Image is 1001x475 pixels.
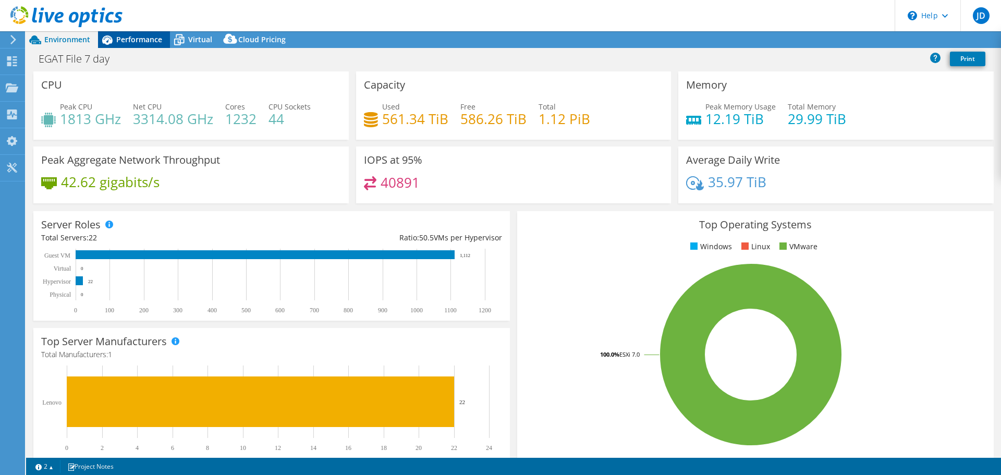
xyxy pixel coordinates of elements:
[225,102,245,112] span: Cores
[486,444,492,452] text: 24
[345,444,351,452] text: 16
[171,444,174,452] text: 6
[41,349,502,360] h4: Total Manufacturers:
[344,307,353,314] text: 800
[460,253,470,258] text: 1,112
[973,7,990,24] span: JD
[419,233,434,242] span: 50.5
[705,102,776,112] span: Peak Memory Usage
[619,350,640,358] tspan: ESXi 7.0
[686,79,727,91] h3: Memory
[459,399,465,405] text: 22
[108,349,112,359] span: 1
[65,444,68,452] text: 0
[240,444,246,452] text: 10
[89,233,97,242] span: 22
[207,307,217,314] text: 400
[410,307,423,314] text: 1000
[381,177,420,188] h4: 40891
[788,113,846,125] h4: 29.99 TiB
[739,241,770,252] li: Linux
[310,444,316,452] text: 14
[378,307,387,314] text: 900
[479,307,491,314] text: 1200
[525,219,986,230] h3: Top Operating Systems
[81,266,83,271] text: 0
[950,52,985,66] a: Print
[275,444,281,452] text: 12
[133,102,162,112] span: Net CPU
[686,154,780,166] h3: Average Daily Write
[268,113,311,125] h4: 44
[116,34,162,44] span: Performance
[364,79,405,91] h3: Capacity
[705,113,776,125] h4: 12.19 TiB
[41,79,62,91] h3: CPU
[88,279,93,284] text: 22
[908,11,917,20] svg: \n
[41,154,220,166] h3: Peak Aggregate Network Throughput
[460,102,475,112] span: Free
[688,241,732,252] li: Windows
[206,444,209,452] text: 8
[44,252,70,259] text: Guest VM
[101,444,104,452] text: 2
[74,307,77,314] text: 0
[133,113,213,125] h4: 3314.08 GHz
[382,102,400,112] span: Used
[188,34,212,44] span: Virtual
[600,350,619,358] tspan: 100.0%
[777,241,817,252] li: VMware
[225,113,257,125] h4: 1232
[28,460,60,473] a: 2
[381,444,387,452] text: 18
[41,219,101,230] h3: Server Roles
[451,444,457,452] text: 22
[444,307,457,314] text: 1100
[460,113,527,125] h4: 586.26 TiB
[44,34,90,44] span: Environment
[539,113,590,125] h4: 1.12 PiB
[50,291,71,298] text: Physical
[81,292,83,297] text: 0
[268,102,311,112] span: CPU Sockets
[34,53,126,65] h1: EGAT File 7 day
[364,154,422,166] h3: IOPS at 95%
[60,102,92,112] span: Peak CPU
[139,307,149,314] text: 200
[60,113,121,125] h4: 1813 GHz
[105,307,114,314] text: 100
[173,307,182,314] text: 300
[238,34,286,44] span: Cloud Pricing
[42,399,62,406] text: Lenovo
[61,176,160,188] h4: 42.62 gigabits/s
[382,113,448,125] h4: 561.34 TiB
[43,278,71,285] text: Hypervisor
[60,460,121,473] a: Project Notes
[708,176,766,188] h4: 35.97 TiB
[41,336,167,347] h3: Top Server Manufacturers
[41,232,272,243] div: Total Servers:
[310,307,319,314] text: 700
[788,102,836,112] span: Total Memory
[416,444,422,452] text: 20
[136,444,139,452] text: 4
[54,265,71,272] text: Virtual
[272,232,502,243] div: Ratio: VMs per Hypervisor
[539,102,556,112] span: Total
[275,307,285,314] text: 600
[241,307,251,314] text: 500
